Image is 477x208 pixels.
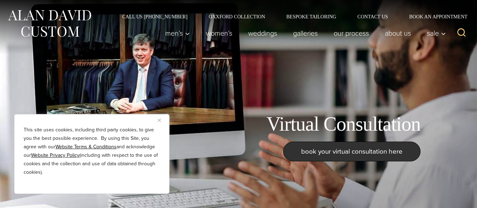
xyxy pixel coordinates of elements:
[24,126,160,177] p: This site uses cookies, including third party cookies, to give you the best possible experience. ...
[240,26,285,40] a: weddings
[165,30,190,37] span: Men’s
[31,151,79,159] a: Website Privacy Policy
[55,143,117,150] a: Website Terms & Conditions
[427,30,446,37] span: Sale
[399,14,470,19] a: Book an Appointment
[283,142,421,161] a: book your virtual consultation here
[7,8,92,39] img: Alan David Custom
[276,14,347,19] a: Bespoke Tailoring
[453,25,470,42] button: View Search Form
[198,14,276,19] a: Oxxford Collection
[112,14,198,19] a: Call Us [PHONE_NUMBER]
[158,116,166,124] button: Close
[326,26,377,40] a: Our Process
[267,112,421,136] h1: Virtual Consultation
[198,26,240,40] a: Women’s
[158,119,161,122] img: Close
[157,26,450,40] nav: Primary Navigation
[347,14,399,19] a: Contact Us
[301,146,403,156] span: book your virtual consultation here
[112,14,470,19] nav: Secondary Navigation
[377,26,419,40] a: About Us
[285,26,326,40] a: Galleries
